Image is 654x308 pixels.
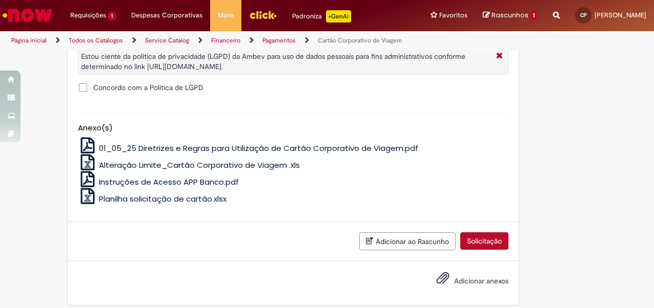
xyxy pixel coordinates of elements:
div: Padroniza [292,10,351,23]
span: CP [580,12,587,18]
a: Service Catalog [145,36,189,45]
a: Instruções de Acesso APP Banco.pdf [78,177,239,187]
i: Fechar Mais Informações Por question_descricao_lgpd [494,51,505,62]
a: Rascunhos [483,11,538,20]
a: Todos os Catálogos [69,36,123,45]
span: 1 [530,11,538,20]
span: Alteração Limite_Cartão Corporativo de Viagem .xls [99,160,300,170]
span: Estou ciente da politica de privacidade (LGPD) da Ambev para uso de dados pessoais para fins admi... [81,52,465,71]
img: click_logo_yellow_360x200.png [249,7,277,23]
button: Solicitação [460,232,508,250]
span: Requisições [70,10,106,20]
ul: Trilhas de página [8,31,428,50]
span: Concordo com a Politica de LGPD [93,82,203,93]
span: 1 [108,12,116,20]
h5: Anexo(s) [78,124,508,133]
button: Adicionar ao Rascunho [359,232,456,250]
a: Página inicial [11,36,47,45]
span: Planilha solicitação de cartão.xlsx [99,193,227,204]
a: Financeiro [211,36,240,45]
span: Adicionar anexos [454,276,508,285]
span: More [218,10,234,20]
a: Pagamentos [262,36,296,45]
span: Favoritos [439,10,467,20]
span: Rascunhos [492,10,528,20]
p: +GenAi [326,10,351,23]
a: Planilha solicitação de cartão.xlsx [78,193,227,204]
a: Cartão Corporativo de Viagem [318,36,402,45]
button: Adicionar anexos [434,269,452,292]
a: Alteração Limite_Cartão Corporativo de Viagem .xls [78,160,300,170]
span: Despesas Corporativas [131,10,202,20]
img: ServiceNow [1,5,54,26]
span: Instruções de Acesso APP Banco.pdf [99,177,239,187]
span: [PERSON_NAME] [595,11,646,19]
a: 01_05_25 Diretrizes e Regras para Utilização de Cartão Corporativo de Viagem.pdf [78,143,419,153]
span: 01_05_25 Diretrizes e Regras para Utilização de Cartão Corporativo de Viagem.pdf [99,143,418,153]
